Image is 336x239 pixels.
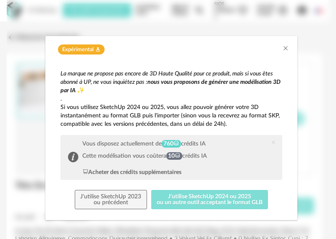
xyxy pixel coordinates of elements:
div: Acheter des crédits supplémentaires [82,168,181,177]
div: Vous disposez actuellement de crédits IA [82,140,207,148]
button: J'utilise SketchUp 2024 ou 2025ou un autre outil acceptant le format GLB [151,190,268,209]
button: Close [282,44,289,53]
span: Expérimental [62,46,94,53]
div: Cette modélisation vous coûtera crédits IA [82,153,207,160]
span: 10 [166,152,182,160]
p: . [60,95,282,103]
p: Si vous utilisez SketchUp 2024 ou 2025, vous allez pouvoir générer votre 3D instantanément au for... [60,103,282,128]
em: nous vous proposons de générer une modélisation 3D par IA ✨ [60,79,281,94]
span: Flask icon [95,46,100,53]
em: La marque ne propose pas encore de 3D Haute Qualité pour ce produit, mais si vous êtes abonné à U... [60,71,273,85]
div: dialog [45,36,297,220]
span: 760 [162,140,181,148]
button: J'utilise SketchUp 2023ou précédent [75,190,147,209]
